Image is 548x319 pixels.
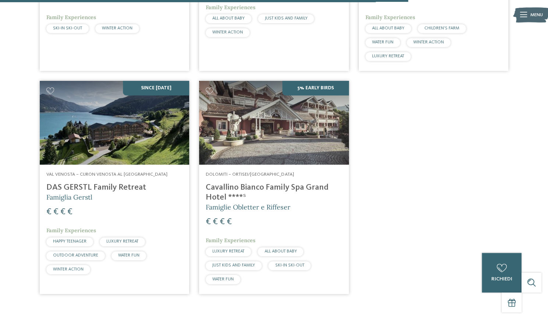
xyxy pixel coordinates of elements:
span: Dolomiti – Ortisei/[GEOGRAPHIC_DATA] [206,172,294,177]
a: Cercate un hotel per famiglie? Qui troverete solo i migliori! 5% Early Birds Dolomiti – Ortisei/[... [199,81,349,294]
span: JUST KIDS AND FAMILY [212,263,255,268]
span: € [53,208,59,216]
span: Family Experiences [206,237,255,244]
span: SKI-IN SKI-OUT [275,263,304,268]
h4: Cavallino Bianco Family Spa Grand Hotel ****ˢ [206,183,342,202]
span: € [67,208,73,216]
img: Cercate un hotel per famiglie? Qui troverete solo i migliori! [40,81,189,165]
span: WINTER ACTION [102,26,132,31]
span: LUXURY RETREAT [372,54,404,58]
span: ALL ABOUT BABY [212,16,245,21]
span: Val Venosta – Curon Venosta al [GEOGRAPHIC_DATA] [46,172,167,177]
span: ALL ABOUT BABY [372,26,404,31]
span: WINTER ACTION [53,267,84,272]
span: richiedi [491,276,512,282]
span: WATER FUN [372,40,393,44]
h4: DAS GERSTL Family Retreat [46,183,183,193]
span: € [60,208,66,216]
img: Family Spa Grand Hotel Cavallino Bianco ****ˢ [199,81,349,165]
span: LUXURY RETREAT [106,239,138,244]
span: ALL ABOUT BABY [264,249,297,254]
span: WATER FUN [118,253,139,258]
span: SKI-IN SKI-OUT [53,26,82,31]
span: JUST KIDS AND FAMILY [265,16,307,21]
span: Famiglie Obletter e Riffeser [206,203,290,211]
a: Cercate un hotel per famiglie? Qui troverete solo i migliori! SINCE [DATE] Val Venosta – Curon Ve... [40,81,189,294]
span: WATER FUN [212,277,234,282]
span: WINTER ACTION [413,40,444,44]
span: Family Experiences [46,227,96,234]
span: CHILDREN’S FARM [424,26,459,31]
span: € [220,218,225,226]
span: OUTDOOR ADVENTURE [53,253,98,258]
span: Famiglia Gerstl [46,193,92,201]
span: WINTER ACTION [212,30,243,35]
span: € [206,218,211,226]
span: € [227,218,232,226]
span: Family Experiences [206,4,255,11]
span: Family Experiences [365,14,415,21]
span: LUXURY RETREAT [212,249,244,254]
span: € [46,208,52,216]
span: € [213,218,218,226]
a: richiedi [482,253,522,293]
span: Family Experiences [46,14,96,21]
span: HAPPY TEENAGER [53,239,86,244]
